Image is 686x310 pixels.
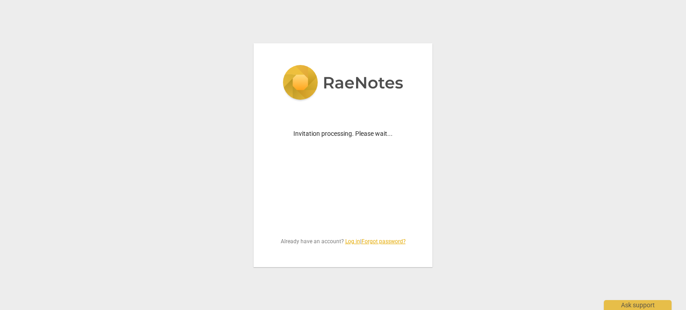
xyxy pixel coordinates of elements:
[283,65,403,102] img: 5ac2273c67554f335776073100b6d88f.svg
[604,300,672,310] div: Ask support
[275,238,411,245] span: Already have an account? |
[345,238,360,245] a: Log in
[275,129,411,139] p: Invitation processing. Please wait...
[362,238,406,245] a: Forgot password?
